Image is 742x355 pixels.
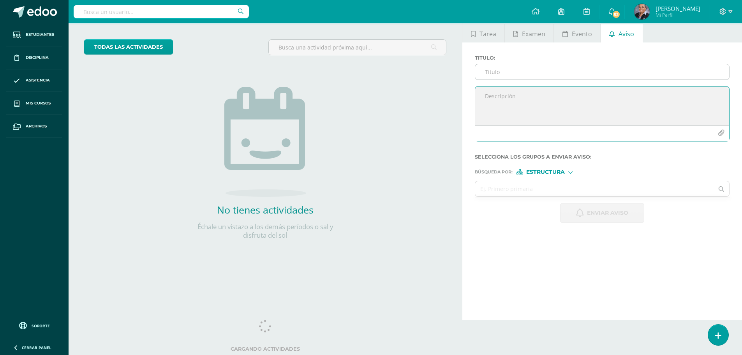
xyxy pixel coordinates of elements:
button: Enviar aviso [560,203,644,223]
a: Asistencia [6,69,62,92]
a: Evento [554,24,600,42]
a: Tarea [462,24,504,42]
img: 7f0a1b19c3ee77ae0c5d23881bd2b77a.png [634,4,650,19]
a: Soporte [9,320,59,330]
span: Cerrar panel [22,345,51,350]
span: Examen [522,25,545,43]
a: Mis cursos [6,92,62,115]
h2: No tienes actividades [187,203,343,216]
input: Titulo [475,64,729,79]
span: Mi Perfil [656,12,700,18]
a: Examen [505,24,553,42]
span: Evento [572,25,592,43]
span: Tarea [479,25,496,43]
label: Selecciona los grupos a enviar aviso : [475,154,730,160]
span: Estructura [526,170,565,174]
img: no_activities.png [224,87,306,197]
span: Archivos [26,123,47,129]
a: Disciplina [6,46,62,69]
label: Cargando actividades [84,346,446,352]
a: Archivos [6,115,62,138]
label: Titulo : [475,55,730,61]
input: Busca una actividad próxima aquí... [269,40,446,55]
a: Aviso [601,24,642,42]
span: Asistencia [26,77,50,83]
span: Mis cursos [26,100,51,106]
span: Aviso [619,25,634,43]
input: Ej. Primero primaria [475,181,714,196]
p: Échale un vistazo a los demás períodos o sal y disfruta del sol [187,223,343,240]
span: 52 [612,10,620,19]
span: Enviar aviso [587,203,628,223]
span: Búsqueda por : [475,170,513,174]
input: Busca un usuario... [74,5,249,18]
span: Estudiantes [26,32,54,38]
a: Estudiantes [6,23,62,46]
span: Soporte [32,323,50,329]
span: [PERSON_NAME] [656,5,700,12]
span: Disciplina [26,55,49,61]
div: [object Object] [516,169,575,175]
a: todas las Actividades [84,39,173,55]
